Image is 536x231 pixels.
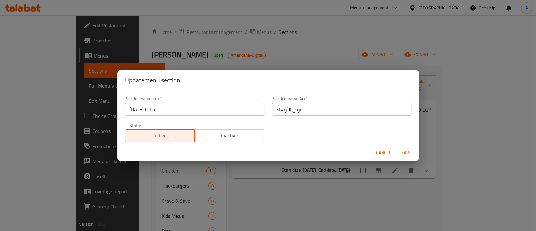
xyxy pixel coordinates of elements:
[376,149,391,157] span: Cancel
[197,131,262,140] span: Inactive
[128,131,192,140] span: Active
[272,103,411,116] input: Please enter section name(ar)
[125,75,411,85] h2: Update menu section
[125,129,195,142] button: Active
[125,103,264,116] input: Please enter section name(en)
[399,149,414,157] span: Save
[396,147,416,159] button: Save
[194,129,264,142] button: Inactive
[374,147,394,159] button: Cancel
